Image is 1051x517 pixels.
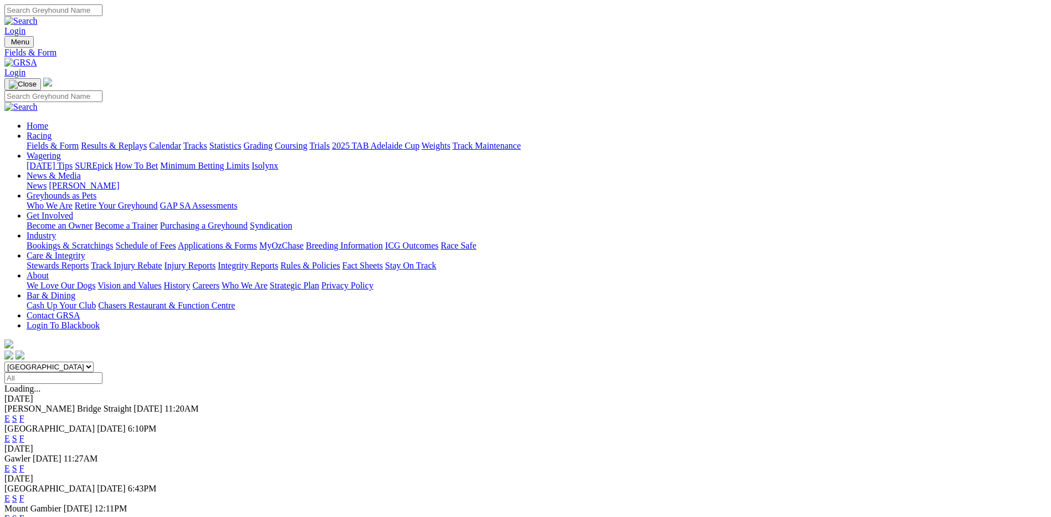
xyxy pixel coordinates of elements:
[27,211,73,220] a: Get Involved
[19,414,24,423] a: F
[4,384,40,393] span: Loading...
[97,484,126,493] span: [DATE]
[128,424,157,433] span: 6:10PM
[4,464,10,473] a: E
[27,291,75,300] a: Bar & Dining
[27,301,1047,311] div: Bar & Dining
[27,151,61,160] a: Wagering
[19,464,24,473] a: F
[95,221,158,230] a: Become a Trainer
[4,16,38,26] img: Search
[12,464,17,473] a: S
[4,351,13,359] img: facebook.svg
[43,78,52,87] img: logo-grsa-white.png
[4,339,13,348] img: logo-grsa-white.png
[27,271,49,280] a: About
[250,221,292,230] a: Syndication
[4,484,95,493] span: [GEOGRAPHIC_DATA]
[27,141,1047,151] div: Racing
[164,261,216,270] a: Injury Reports
[385,261,436,270] a: Stay On Track
[4,372,102,384] input: Select date
[270,281,319,290] a: Strategic Plan
[280,261,340,270] a: Rules & Policies
[4,90,102,102] input: Search
[4,414,10,423] a: E
[4,434,10,443] a: E
[222,281,268,290] a: Who We Are
[27,181,47,190] a: News
[244,141,273,150] a: Grading
[259,241,304,250] a: MyOzChase
[9,80,37,89] img: Close
[4,26,25,36] a: Login
[4,394,1047,404] div: [DATE]
[27,181,1047,191] div: News & Media
[160,161,249,170] a: Minimum Betting Limits
[27,201,1047,211] div: Greyhounds as Pets
[75,201,158,210] a: Retire Your Greyhound
[163,281,190,290] a: History
[27,251,85,260] a: Care & Integrity
[81,141,147,150] a: Results & Replays
[306,241,383,250] a: Breeding Information
[4,78,41,90] button: Toggle navigation
[75,161,112,170] a: SUREpick
[27,241,113,250] a: Bookings & Scratchings
[11,38,29,46] span: Menu
[422,141,450,150] a: Weights
[453,141,521,150] a: Track Maintenance
[440,241,476,250] a: Race Safe
[19,494,24,503] a: F
[27,281,95,290] a: We Love Our Dogs
[4,36,34,48] button: Toggle navigation
[218,261,278,270] a: Integrity Reports
[134,404,162,413] span: [DATE]
[252,161,278,170] a: Isolynx
[27,121,48,130] a: Home
[149,141,181,150] a: Calendar
[332,141,419,150] a: 2025 TAB Adelaide Cup
[4,444,1047,454] div: [DATE]
[321,281,373,290] a: Privacy Policy
[4,424,95,433] span: [GEOGRAPHIC_DATA]
[4,504,61,513] span: Mount Gambier
[27,221,93,230] a: Become an Owner
[12,494,17,503] a: S
[27,261,89,270] a: Stewards Reports
[64,454,98,463] span: 11:27AM
[4,68,25,77] a: Login
[4,454,30,463] span: Gawler
[4,58,37,68] img: GRSA
[178,241,257,250] a: Applications & Forms
[309,141,330,150] a: Trials
[49,181,119,190] a: [PERSON_NAME]
[4,48,1047,58] a: Fields & Form
[115,241,176,250] a: Schedule of Fees
[27,171,81,180] a: News & Media
[19,434,24,443] a: F
[94,504,127,513] span: 12:11PM
[27,231,56,240] a: Industry
[16,351,24,359] img: twitter.svg
[115,161,158,170] a: How To Bet
[209,141,242,150] a: Statistics
[165,404,199,413] span: 11:20AM
[27,141,79,150] a: Fields & Form
[33,454,61,463] span: [DATE]
[160,201,238,210] a: GAP SA Assessments
[91,261,162,270] a: Track Injury Rebate
[98,301,235,310] a: Chasers Restaurant & Function Centre
[12,414,17,423] a: S
[97,424,126,433] span: [DATE]
[27,281,1047,291] div: About
[4,4,102,16] input: Search
[4,404,131,413] span: [PERSON_NAME] Bridge Straight
[27,161,1047,171] div: Wagering
[27,161,73,170] a: [DATE] Tips
[27,261,1047,271] div: Care & Integrity
[27,321,100,330] a: Login To Blackbook
[27,301,96,310] a: Cash Up Your Club
[4,494,10,503] a: E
